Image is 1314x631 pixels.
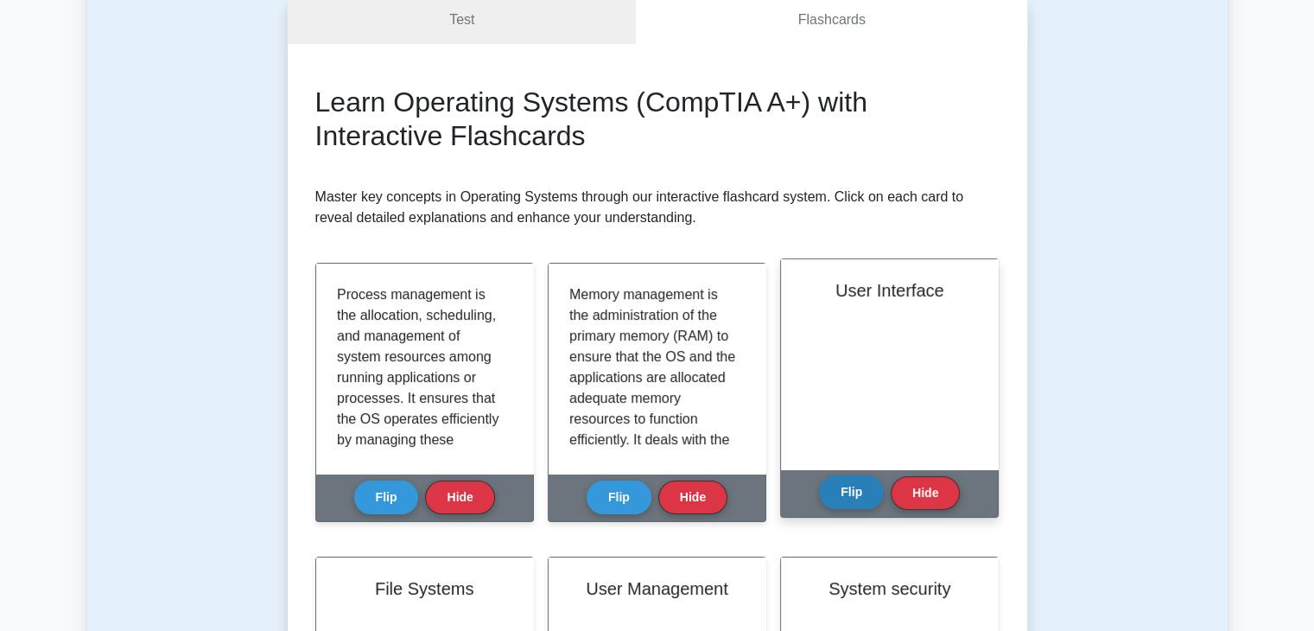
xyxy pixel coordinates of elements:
[354,481,419,514] button: Flip
[587,481,651,514] button: Flip
[658,481,727,514] button: Hide
[315,187,1000,228] p: Master key concepts in Operating Systems through our interactive flashcard system. Click on each ...
[425,481,494,514] button: Hide
[819,475,884,509] button: Flip
[569,578,745,599] h2: User Management
[891,476,960,510] button: Hide
[802,280,977,301] h2: User Interface
[315,86,1000,152] h2: Learn Operating Systems (CompTIA A+) with Interactive Flashcards
[802,578,977,599] h2: System security
[337,578,512,599] h2: File Systems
